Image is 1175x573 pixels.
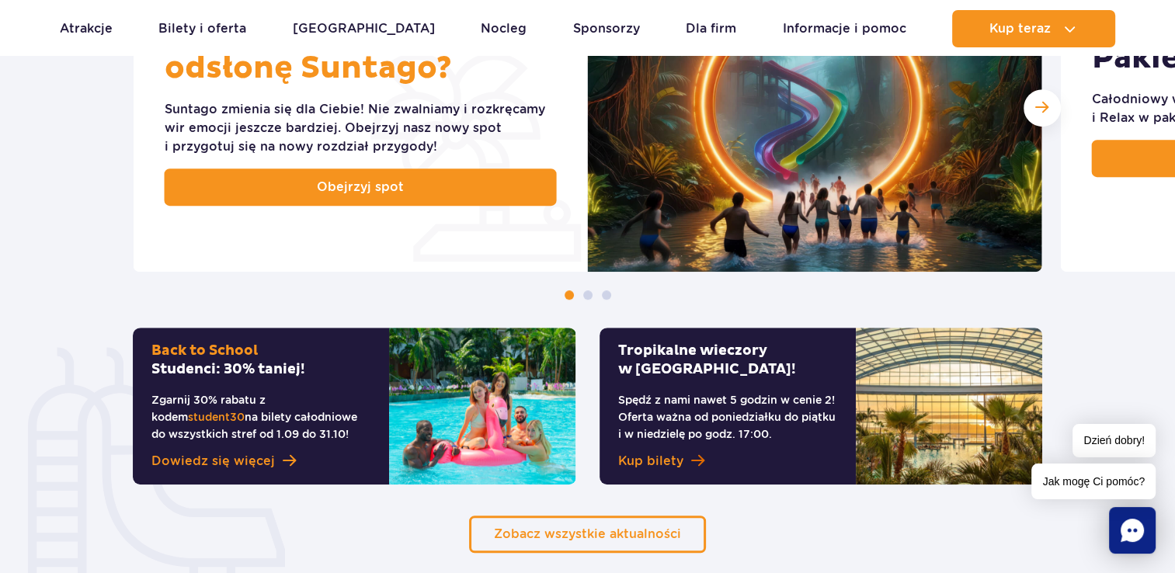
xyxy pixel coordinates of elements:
p: Spędź z nami nawet 5 godzin w cenie 2! Oferta ważna od poniedziałku do piątku i w niedzielę po go... [618,391,837,443]
img: Tropikalne wieczory w&nbsp;Suntago! [856,328,1042,484]
a: Atrakcje [60,10,113,47]
span: Obejrzyj spot [317,178,404,196]
div: Suntago zmienia się dla Ciebie! Nie zwalniamy i rozkręcamy wir emocji jeszcze bardziej. Obejrzyj ... [165,100,557,156]
span: student30 [188,411,245,423]
a: [GEOGRAPHIC_DATA] [293,10,435,47]
span: Back to School [151,342,258,359]
a: Zobacz wszystkie aktualności [469,516,706,553]
a: Dowiedz się więcej [151,452,370,471]
a: Bilety i oferta [158,10,246,47]
a: Nocleg [481,10,527,47]
span: Jak mogę Ci pomóc? [1031,464,1156,499]
span: Zobacz wszystkie aktualności [494,526,681,541]
a: Dla firm [686,10,736,47]
h2: Studenci: 30% taniej! [151,342,370,379]
button: Kup teraz [952,10,1115,47]
div: Następny slajd [1024,89,1061,127]
div: Chat [1109,507,1156,554]
span: Kup teraz [989,22,1051,36]
span: Kup bilety [618,452,683,471]
p: Zgarnij 30% rabatu z kodem na bilety całodniowe do wszystkich stref od 1.09 do 31.10! [151,391,370,443]
a: Kup bilety [618,452,837,471]
span: Dowiedz się więcej [151,452,275,471]
h2: Tropikalne wieczory w [GEOGRAPHIC_DATA]! [618,342,837,379]
a: Obejrzyj spot [165,168,557,206]
img: Back to SchoolStudenci: 30% taniej! [389,328,575,484]
a: Sponsorzy [573,10,640,47]
span: Dzień dobry! [1072,424,1156,457]
a: Informacje i pomoc [783,10,906,47]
